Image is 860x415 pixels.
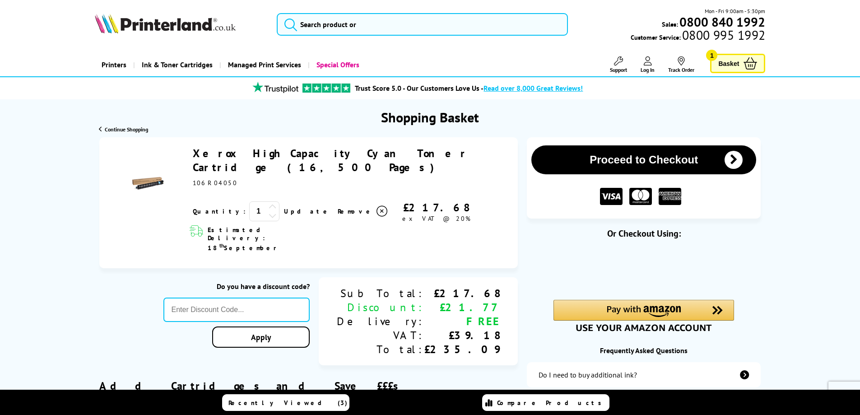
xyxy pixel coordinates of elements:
div: £217.68 [424,286,500,300]
span: Remove [338,207,373,215]
div: Delivery: [337,314,424,328]
div: Do you have a discount code? [163,282,310,291]
div: Total: [337,342,424,356]
div: £39.18 [424,328,500,342]
span: Sales: [662,20,678,28]
a: Trust Score 5.0 - Our Customers Love Us -Read over 8,000 Great Reviews! [355,84,583,93]
div: Do I need to buy additional ink? [539,370,637,379]
div: Or Checkout Using: [527,228,761,239]
a: Managed Print Services [219,53,308,76]
a: additional-ink [527,362,761,387]
a: Compare Products [482,394,609,411]
img: Xerox High Capacity Cyan Toner Cartridge (16,500 Pages) [132,168,164,199]
input: Enter Discount Code... [163,298,310,322]
div: Frequently Asked Questions [527,346,761,355]
span: Continue Shopping [105,126,148,133]
sup: th [219,242,224,249]
img: MASTER CARD [629,188,652,205]
span: Recently Viewed (3) [228,399,348,407]
a: Ink & Toner Cartridges [133,53,219,76]
span: ex VAT @ 20% [402,214,470,223]
div: VAT: [337,328,424,342]
img: VISA [600,188,623,205]
a: Printerland Logo [95,14,266,35]
a: Basket 1 [710,54,765,73]
span: Basket [718,57,739,70]
a: Continue Shopping [99,126,148,133]
h1: Shopping Basket [381,108,479,126]
span: 106R04050 [193,179,237,187]
span: Support [610,66,627,73]
a: 0800 840 1992 [678,18,765,26]
a: Xerox High Capacity Cyan Toner Cartridge (16,500 Pages) [193,146,468,174]
span: Customer Service: [631,31,765,42]
img: trustpilot rating [248,82,302,93]
span: Quantity: [193,207,246,215]
img: Printerland Logo [95,14,236,33]
a: Track Order [668,56,694,73]
a: Delete item from your basket [338,205,389,218]
input: Search product or [277,13,568,36]
a: Special Offers [308,53,366,76]
div: FREE [424,314,500,328]
div: Amazon Pay - Use your Amazon account [553,300,734,331]
iframe: PayPal [553,254,734,284]
div: £235.09 [424,342,500,356]
img: trustpilot rating [302,84,350,93]
b: 0800 840 1992 [679,14,765,30]
a: Update [284,207,330,215]
a: Log In [641,56,655,73]
div: Discount: [337,300,424,314]
span: Read over 8,000 Great Reviews! [483,84,583,93]
span: Compare Products [497,399,606,407]
div: Sub Total: [337,286,424,300]
a: Recently Viewed (3) [222,394,349,411]
img: American Express [659,188,681,205]
span: Estimated Delivery: 18 September [208,226,319,252]
span: Ink & Toner Cartridges [142,53,213,76]
button: Proceed to Checkout [531,145,756,174]
a: Support [610,56,627,73]
span: Mon - Fri 9:00am - 5:30pm [705,7,765,15]
span: 1 [706,50,717,61]
span: 0800 995 1992 [681,31,765,39]
a: Apply [212,326,310,348]
div: £21.77 [424,300,500,314]
a: Printers [95,53,133,76]
div: £217.68 [389,201,483,214]
span: Log In [641,66,655,73]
